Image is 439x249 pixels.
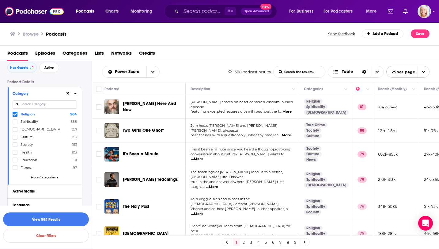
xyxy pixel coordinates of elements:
span: 588 [71,119,77,124]
p: 24k-36k [424,177,439,182]
p: 78 [358,177,367,183]
a: News [304,157,318,162]
span: ...More [206,185,218,189]
span: best friends, with a questionably unhealthy predilec [191,133,278,137]
p: 184k-274k [378,104,397,110]
p: 76 [358,204,367,210]
button: open menu [320,6,362,16]
span: For Podcasters [324,7,353,16]
span: More Categories [31,176,56,179]
span: Toggle select row [96,128,101,133]
input: Search podcasts, credits, & more... [181,6,225,16]
a: John Mark Comer Teachings [104,172,119,187]
h3: Browse [23,31,39,37]
p: 602k-895k [378,152,398,157]
div: 588 podcast results [229,70,271,74]
button: open menu [285,6,321,16]
h2: Choose List sort [102,66,160,78]
a: Show notifications dropdown [401,6,410,17]
p: 75 [358,231,367,237]
p: 79 [358,151,367,157]
span: Credits [139,48,155,61]
button: More Categories [13,176,77,179]
img: The Holy Post [104,199,119,214]
button: open menu [102,70,146,74]
a: [DEMOGRAPHIC_DATA] [304,183,349,188]
div: Categories [304,85,323,93]
span: Active [44,66,54,69]
p: 1.2m-1.8m [378,128,397,133]
div: Reach (Monthly) [378,85,407,93]
a: Society [304,128,321,133]
button: open menu [386,66,430,78]
span: Table [342,70,353,74]
span: [DEMOGRAPHIC_DATA] [21,127,62,131]
span: Toggle select row [96,177,101,182]
span: Spirituality [21,119,38,124]
a: Lists [95,48,104,61]
a: [PERSON_NAME] Here And Now [123,101,184,113]
div: Open Intercom Messenger [418,216,433,231]
div: Active Status [13,189,73,193]
a: Religion [304,199,323,204]
span: 153 [72,135,77,139]
img: User Profile [418,5,431,18]
span: Toggle select row [96,231,101,236]
span: ...More [279,109,292,114]
a: 3 [248,239,254,246]
a: 1 [233,239,240,246]
a: 5 [263,239,269,246]
a: Episodes [35,48,55,61]
button: open menu [146,66,159,77]
span: 97 [73,165,77,170]
span: ...More [191,212,203,216]
span: 271 [72,127,77,131]
button: Column Actions [410,86,418,93]
p: 341k-508k [378,204,397,209]
span: conversation about culture? [PERSON_NAME] wants to [191,152,285,156]
a: Religion [304,172,323,177]
span: ...More [279,133,291,138]
span: The Holy Post [123,204,149,209]
button: Choose View [328,66,384,78]
p: 81 [358,104,366,110]
span: Has Guests [10,66,28,69]
a: Two Girls One Ghost [123,127,164,134]
span: Categories [62,48,87,61]
button: open menu [72,6,102,16]
span: 25 per page [387,67,415,77]
button: Active Status [13,187,77,195]
span: Has it been a minute since you heard a thought-provoking [191,147,291,151]
a: Culture [304,134,322,138]
span: Monitoring [131,7,152,16]
a: Spirituality [304,204,327,209]
div: Podcast [104,85,119,93]
a: Society [304,146,321,151]
p: 189k-281k [378,231,396,236]
div: Language [13,203,73,207]
a: 7 [278,239,284,246]
h1: Podcasts [46,31,66,37]
span: Vischer and co-host [PERSON_NAME] (author, speaker, p [191,207,288,211]
a: Spirituality [304,231,327,236]
a: Networks [111,48,132,61]
a: 9 [292,239,298,246]
span: true in the ancient world where [PERSON_NAME] first taught, a [191,180,284,189]
a: [PERSON_NAME] Teachings [123,177,178,183]
span: Toggle select row [96,104,101,110]
img: Two Girls One Ghost [104,123,119,138]
button: Save [411,29,430,38]
span: Podcasts [76,7,94,16]
button: open menu [126,6,160,16]
span: 153 [72,142,77,147]
div: Sort Direction [358,66,371,77]
a: [DEMOGRAPHIC_DATA] [123,231,168,237]
img: Podchaser - Follow, Share and Rate Podcasts [5,6,64,17]
span: Health [21,150,32,154]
